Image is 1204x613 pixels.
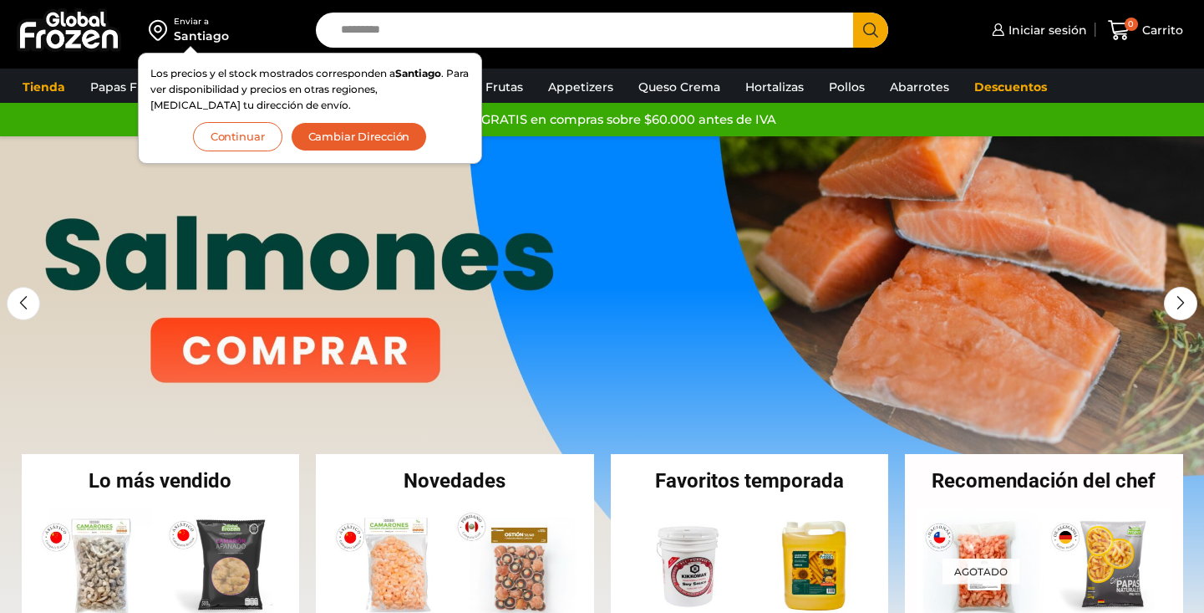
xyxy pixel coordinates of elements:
[630,71,729,103] a: Queso Crema
[1138,22,1183,38] span: Carrito
[14,71,74,103] a: Tienda
[1004,22,1087,38] span: Iniciar sesión
[193,122,282,151] button: Continuar
[540,71,622,103] a: Appetizers
[905,471,1183,491] h2: Recomendación del chef
[174,28,229,44] div: Santiago
[150,65,470,114] p: Los precios y el stock mostrados corresponden a . Para ver disponibilidad y precios en otras regi...
[881,71,958,103] a: Abarrotes
[1164,287,1197,320] div: Next slide
[316,471,594,491] h2: Novedades
[1125,18,1138,31] span: 0
[174,16,229,28] div: Enviar a
[7,287,40,320] div: Previous slide
[1104,11,1187,50] a: 0 Carrito
[82,71,171,103] a: Papas Fritas
[22,471,300,491] h2: Lo más vendido
[942,558,1019,584] p: Agotado
[988,13,1087,47] a: Iniciar sesión
[820,71,873,103] a: Pollos
[149,16,174,44] img: address-field-icon.svg
[737,71,812,103] a: Hortalizas
[395,67,441,79] strong: Santiago
[966,71,1055,103] a: Descuentos
[611,471,889,491] h2: Favoritos temporada
[853,13,888,48] button: Search button
[291,122,428,151] button: Cambiar Dirección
